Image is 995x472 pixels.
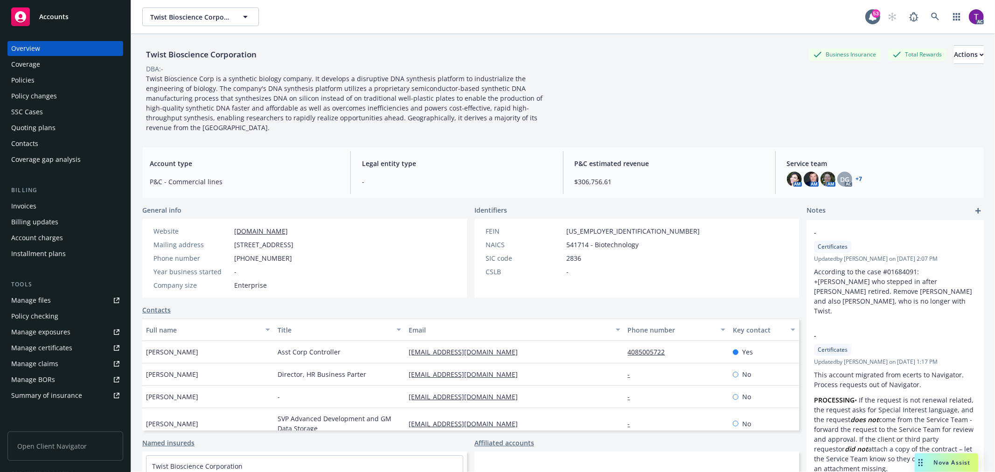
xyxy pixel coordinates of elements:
a: - [628,370,638,379]
div: Tools [7,280,123,289]
a: Billing updates [7,215,123,229]
span: Legal entity type [362,159,551,168]
a: +7 [856,176,863,182]
strong: PROCESSING [814,396,855,404]
button: Actions [954,45,984,64]
div: Policy checking [11,309,58,324]
a: [DOMAIN_NAME] [234,227,288,236]
div: Policies [11,73,35,88]
div: SSC Cases [11,104,43,119]
a: [EMAIL_ADDRESS][DOMAIN_NAME] [409,347,525,356]
div: 53 [872,9,880,18]
button: Nova Assist [915,453,978,472]
button: Email [405,319,624,341]
a: Invoices [7,199,123,214]
a: [EMAIL_ADDRESS][DOMAIN_NAME] [409,419,525,428]
span: Yes [742,347,753,357]
div: FEIN [486,226,563,236]
span: - [278,392,280,402]
button: Phone number [624,319,729,341]
span: No [742,392,751,402]
a: Twist Bioscience Corporation [152,462,243,471]
span: Accounts [39,13,69,21]
span: - [362,177,551,187]
div: Coverage gap analysis [11,152,81,167]
div: Manage files [11,293,51,308]
span: Updated by [PERSON_NAME] on [DATE] 1:17 PM [814,358,976,366]
span: 541714 - Biotechnology [566,240,639,250]
div: Installment plans [11,246,66,261]
span: Certificates [818,346,848,354]
div: Title [278,325,391,335]
span: [PERSON_NAME] [146,392,198,402]
button: Key contact [729,319,799,341]
div: Quoting plans [11,120,56,135]
a: Accounts [7,4,123,30]
span: Enterprise [234,280,267,290]
a: Policy checking [7,309,123,324]
a: Contacts [142,305,171,315]
a: Report a Bug [905,7,923,26]
a: SSC Cases [7,104,123,119]
span: Identifiers [474,205,507,215]
div: Policy changes [11,89,57,104]
a: Quoting plans [7,120,123,135]
div: NAICS [486,240,563,250]
div: Account charges [11,230,63,245]
span: Director, HR Business Parter [278,369,366,379]
span: [PERSON_NAME] [146,369,198,379]
button: Full name [142,319,274,341]
div: -CertificatesUpdatedby [PERSON_NAME] on [DATE] 2:07 PMAccording to the case #01684091: +[PERSON_N... [807,220,984,323]
div: Phone number [153,253,230,263]
div: Actions [954,46,984,63]
div: Total Rewards [888,49,946,60]
a: Contacts [7,136,123,151]
a: - [628,392,638,401]
div: Year business started [153,267,230,277]
p: This account migrated from ecerts to Navigator. Process requests out of Navigator. [814,370,976,389]
div: Drag to move [915,453,926,472]
img: photo [969,9,984,24]
a: Manage exposures [7,325,123,340]
a: 4085005722 [628,347,673,356]
img: photo [787,172,802,187]
span: Certificates [818,243,848,251]
span: [STREET_ADDRESS] [234,240,293,250]
span: $306,756.61 [575,177,764,187]
span: P&C estimated revenue [575,159,764,168]
div: CSLB [486,267,563,277]
a: Installment plans [7,246,123,261]
span: SVP Advanced Development and GM Data Storage [278,414,402,433]
a: Policies [7,73,123,88]
a: Affiliated accounts [474,438,534,448]
span: Notes [807,205,826,216]
div: Manage claims [11,356,58,371]
span: [US_EMPLOYER_IDENTIFICATION_NUMBER] [566,226,700,236]
a: Manage certificates [7,340,123,355]
div: Company size [153,280,230,290]
span: Open Client Navigator [7,431,123,461]
div: Twist Bioscience Corporation [142,49,260,61]
span: - [814,331,952,340]
div: Summary of insurance [11,388,82,403]
span: - [566,267,569,277]
span: [PERSON_NAME] [146,347,198,357]
div: Contacts [11,136,38,151]
a: Summary of insurance [7,388,123,403]
a: Overview [7,41,123,56]
div: Overview [11,41,40,56]
span: General info [142,205,181,215]
a: Manage claims [7,356,123,371]
img: photo [821,172,835,187]
a: Switch app [947,7,966,26]
div: Mailing address [153,240,230,250]
button: Twist Bioscience Corporation [142,7,259,26]
div: Phone number [628,325,715,335]
span: Updated by [PERSON_NAME] on [DATE] 2:07 PM [814,255,976,263]
span: 2836 [566,253,581,263]
span: No [742,419,751,429]
span: Service team [787,159,976,168]
div: Website [153,226,230,236]
a: Search [926,7,945,26]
